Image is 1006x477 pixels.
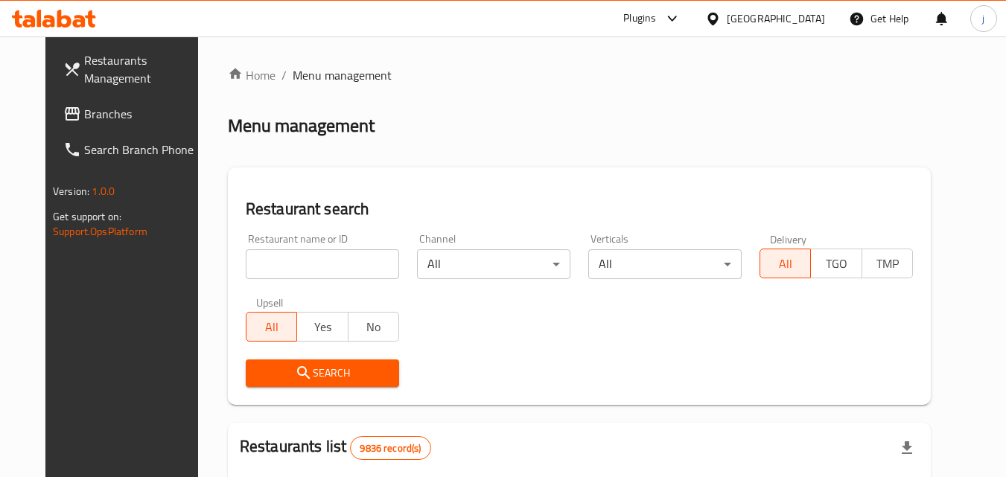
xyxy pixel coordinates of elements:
button: TMP [862,249,913,278]
a: Branches [51,96,214,132]
span: Search Branch Phone [84,141,202,159]
span: Get support on: [53,207,121,226]
button: TGO [810,249,862,278]
span: Search [258,364,387,382]
a: Home [228,66,276,84]
li: / [281,66,287,84]
button: All [760,249,811,278]
div: Export file [889,430,925,466]
span: Menu management [293,66,392,84]
nav: breadcrumb [228,66,931,84]
span: TGO [817,253,856,275]
label: Upsell [256,297,284,307]
button: All [246,312,297,342]
span: All [252,316,291,338]
span: 1.0.0 [92,182,115,201]
button: Search [246,359,399,387]
h2: Menu management [228,114,375,138]
span: 9836 record(s) [351,441,430,455]
div: All [417,249,570,279]
span: Branches [84,105,202,123]
span: Version: [53,182,89,201]
div: Total records count [350,436,430,460]
h2: Restaurant search [246,198,913,220]
span: Restaurants Management [84,51,202,87]
div: All [588,249,742,279]
h2: Restaurants list [240,435,431,460]
div: Plugins [623,10,656,28]
span: Yes [303,316,342,338]
a: Search Branch Phone [51,132,214,167]
div: [GEOGRAPHIC_DATA] [727,10,825,27]
a: Restaurants Management [51,42,214,96]
button: Yes [296,312,348,342]
label: Delivery [770,234,807,244]
span: j [982,10,984,27]
span: All [766,253,805,275]
span: No [354,316,393,338]
span: TMP [868,253,907,275]
input: Search for restaurant name or ID.. [246,249,399,279]
a: Support.OpsPlatform [53,222,147,241]
button: No [348,312,399,342]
